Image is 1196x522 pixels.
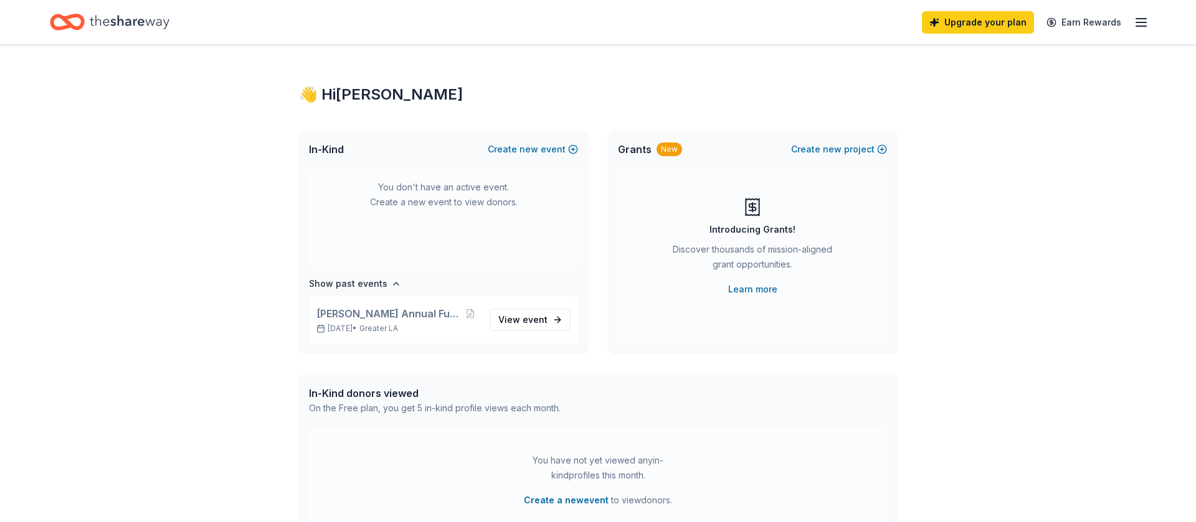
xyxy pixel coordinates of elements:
[309,123,578,266] div: You don't have an active event. Create a new event to view donors.
[520,142,538,157] span: new
[728,282,777,297] a: Learn more
[309,276,401,291] button: Show past events
[524,493,609,508] button: Create a newevent
[309,276,387,291] h4: Show past events
[710,222,795,237] div: Introducing Grants!
[791,142,887,157] button: Createnewproject
[618,142,652,157] span: Grants
[668,242,837,277] div: Discover thousands of mission-aligned grant opportunities.
[309,142,344,157] span: In-Kind
[359,324,398,333] span: Greater LA
[488,142,578,157] button: Createnewevent
[524,493,672,508] span: to view donors .
[490,309,571,331] a: View event
[823,142,842,157] span: new
[498,312,548,327] span: View
[520,453,676,483] div: You have not yet viewed any in-kind profiles this month.
[1039,11,1129,34] a: Earn Rewards
[657,142,682,156] div: New
[523,314,548,325] span: event
[922,11,1034,34] a: Upgrade your plan
[309,401,561,416] div: On the Free plan, you get 5 in-kind profile views each month.
[299,85,897,105] div: 👋 Hi [PERSON_NAME]
[316,306,460,321] span: [PERSON_NAME] Annual Fund Fiesta
[50,7,169,37] a: Home
[316,324,480,333] p: [DATE] •
[309,386,561,401] div: In-Kind donors viewed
